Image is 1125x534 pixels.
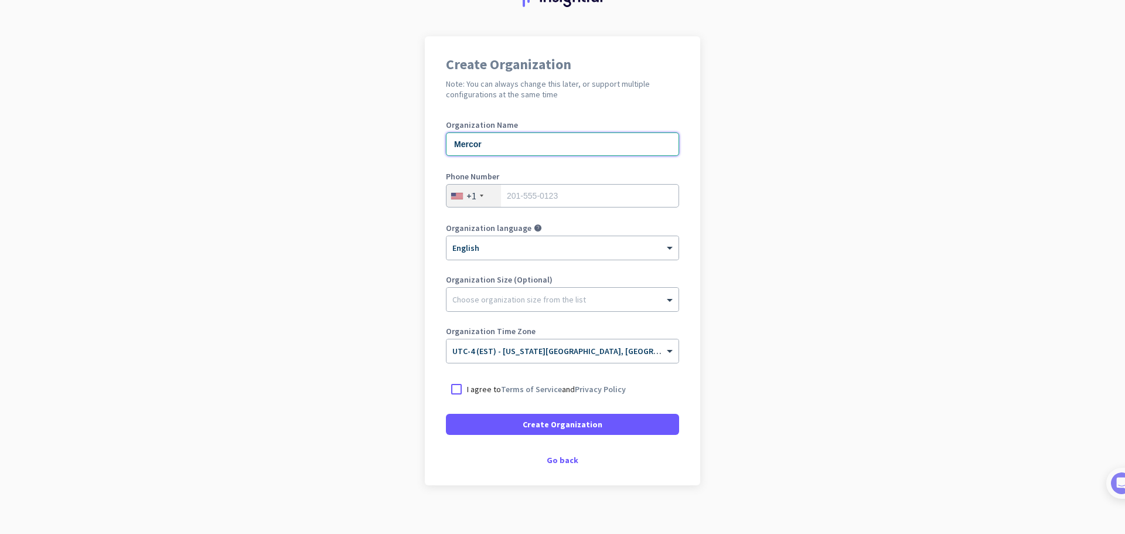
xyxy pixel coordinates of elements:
h2: Note: You can always change this later, or support multiple configurations at the same time [446,79,679,100]
input: 201-555-0123 [446,184,679,208]
label: Organization Size (Optional) [446,275,679,284]
h1: Create Organization [446,57,679,72]
label: Organization language [446,224,531,232]
input: What is the name of your organization? [446,132,679,156]
i: help [534,224,542,232]
div: Go back [446,456,679,464]
label: Phone Number [446,172,679,181]
label: Organization Name [446,121,679,129]
p: I agree to and [467,383,626,395]
a: Privacy Policy [575,384,626,394]
span: Create Organization [523,419,602,430]
div: +1 [466,190,476,202]
label: Organization Time Zone [446,327,679,335]
a: Terms of Service [501,384,562,394]
button: Create Organization [446,414,679,435]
